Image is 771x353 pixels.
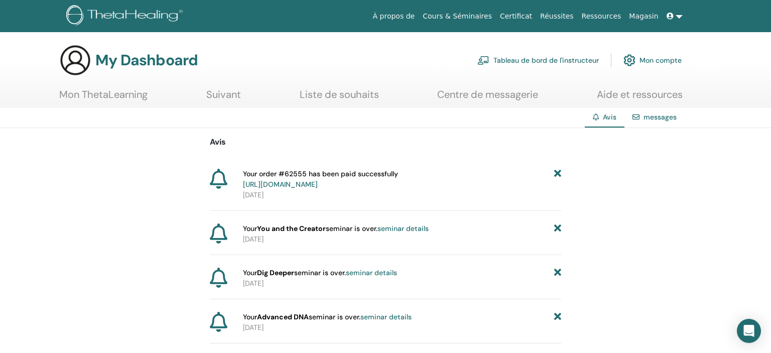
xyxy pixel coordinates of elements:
img: cog.svg [623,52,635,69]
a: seminar details [360,312,412,321]
span: Avis [603,112,616,122]
strong: Advanced DNA [257,312,309,321]
p: [DATE] [243,234,561,245]
img: logo.png [66,5,186,28]
span: Your seminar is over. [243,312,412,322]
span: Your order #62555 has been paid successfully [243,169,398,190]
a: Liste de souhaits [300,88,379,108]
a: seminar details [377,224,429,233]
strong: You and the Creator [257,224,326,233]
img: generic-user-icon.jpg [59,44,91,76]
h3: My Dashboard [95,51,198,69]
a: seminar details [346,268,397,277]
a: Suivant [206,88,241,108]
a: Réussites [536,7,577,26]
p: [DATE] [243,190,561,200]
div: Open Intercom Messenger [737,319,761,343]
a: Magasin [625,7,662,26]
a: Ressources [578,7,625,26]
img: chalkboard-teacher.svg [477,56,489,65]
a: Cours & Séminaires [419,7,496,26]
a: Tableau de bord de l'instructeur [477,49,599,71]
span: Your seminar is over. [243,268,397,278]
span: Your seminar is over. [243,223,429,234]
a: [URL][DOMAIN_NAME] [243,180,318,189]
p: [DATE] [243,278,561,289]
p: [DATE] [243,322,561,333]
a: Centre de messagerie [437,88,538,108]
a: Certificat [496,7,536,26]
a: Mon ThetaLearning [59,88,148,108]
a: Aide et ressources [597,88,683,108]
a: À propos de [369,7,419,26]
a: Mon compte [623,49,682,71]
a: messages [644,112,677,122]
strong: Dig Deeper [257,268,294,277]
p: Avis [210,136,561,148]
